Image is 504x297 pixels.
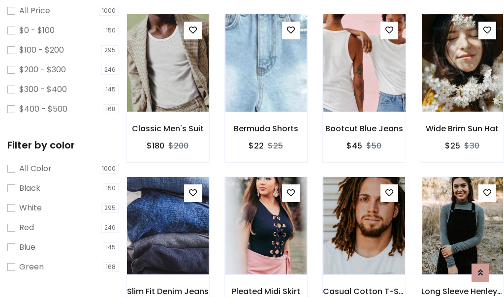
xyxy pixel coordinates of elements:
span: 150 [103,26,119,35]
span: 295 [101,203,119,213]
label: $0 - $100 [19,25,55,36]
span: 145 [103,242,119,252]
h6: Long Sleeve Henley T-Shirt [421,287,504,296]
span: 1000 [99,164,119,174]
h6: Classic Men's Suit [126,124,209,133]
del: $200 [168,140,189,151]
span: 246 [101,65,119,75]
label: Red [19,222,34,234]
del: $50 [366,140,381,151]
label: $200 - $300 [19,64,66,76]
span: 168 [103,262,119,272]
h6: Bootcut Blue Jeans [323,124,406,133]
h6: $45 [346,141,362,150]
h6: $180 [147,141,164,150]
span: 145 [103,85,119,94]
label: Black [19,182,40,194]
span: 150 [103,183,119,193]
label: $400 - $500 [19,103,67,115]
label: $100 - $200 [19,44,64,56]
h6: $25 [445,141,460,150]
h6: $22 [249,141,264,150]
h6: Pleated Midi Skirt [225,287,308,296]
del: $30 [464,140,479,151]
h6: Casual Cotton T-Shirt [323,287,406,296]
label: All Color [19,163,52,175]
h5: Filter by color [7,139,119,151]
h6: Slim Fit Denim Jeans [126,287,209,296]
label: $300 - $400 [19,84,67,95]
h6: Bermuda Shorts [225,124,308,133]
h6: Wide Brim Sun Hat [421,124,504,133]
span: 295 [101,45,119,55]
label: White [19,202,42,214]
label: Blue [19,241,35,253]
del: $25 [268,140,283,151]
label: Green [19,261,44,273]
label: All Price [19,5,50,17]
span: 246 [101,223,119,233]
span: 1000 [99,6,119,16]
span: 168 [103,104,119,114]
